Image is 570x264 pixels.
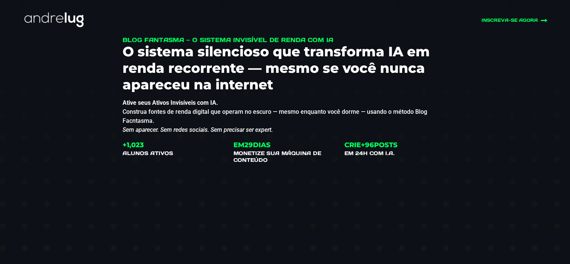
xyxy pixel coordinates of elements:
h4: EM 24H COM I.A. [344,150,398,157]
div: EM DIAS [233,140,337,150]
div: + [123,140,173,150]
h4: ALUNOS ativos [123,150,173,157]
span: 29 [244,141,253,149]
strong: Ative seus Ativos Invisíveis com IA. [123,99,218,106]
span: 96 [365,141,374,149]
h3: O sistema silencioso que transforma IA em renda recorrente — mesmo se você nunca apareceu na inte... [123,43,448,93]
h1: Blog Fantasma — O Sistema Invisível de Renda com IA [123,36,448,43]
em: Sem aparecer. Sem redes sociais. Sem precisar ser expert. [123,126,273,133]
p: Construa fontes de renda digital que operam no escuro — mesmo enquanto você dorme — usando o méto... [123,98,448,134]
span: 1,023 [127,141,144,149]
div: CRIE+ POSTS [344,140,398,150]
h4: MONETIZE SUA MÁQUINA DE CONTEÚDO [233,150,337,163]
a: INSCREVA-SE AGORA [387,17,548,24]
